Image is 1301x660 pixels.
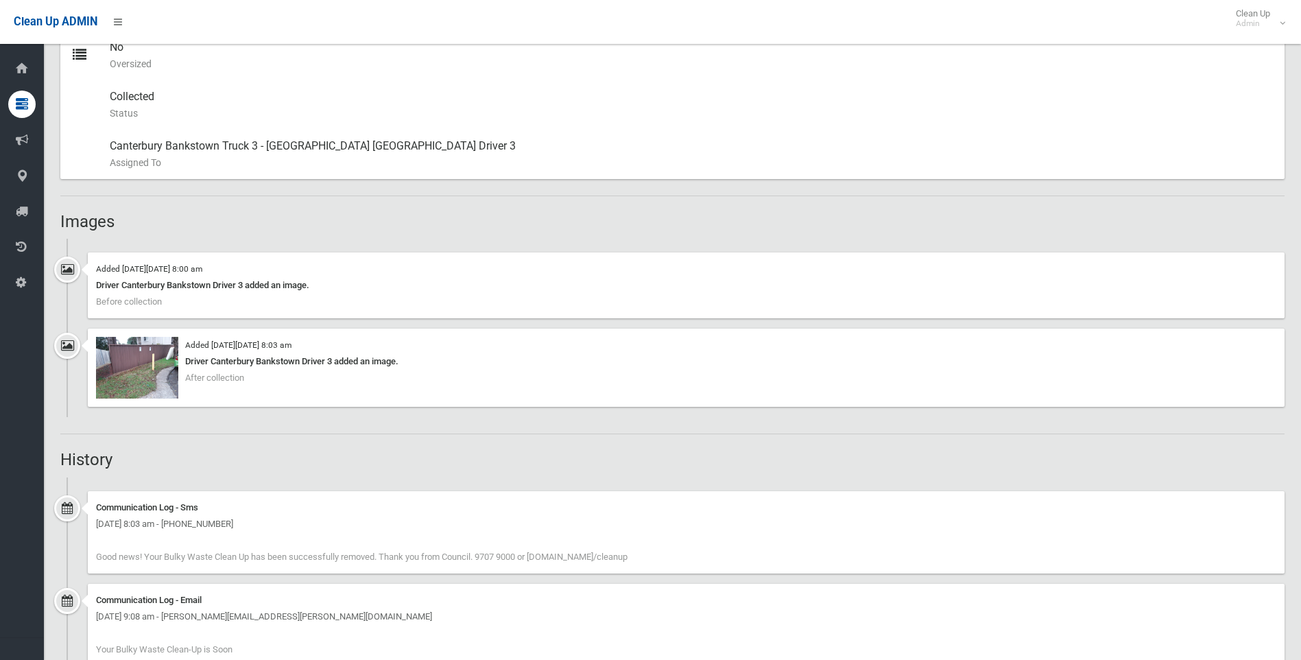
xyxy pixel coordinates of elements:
[110,80,1274,130] div: Collected
[185,373,244,383] span: After collection
[96,499,1276,516] div: Communication Log - Sms
[96,644,232,655] span: Your Bulky Waste Clean-Up is Soon
[96,552,628,562] span: Good news! Your Bulky Waste Clean Up has been successfully removed. Thank you from Council. 9707 ...
[1236,19,1270,29] small: Admin
[96,296,162,307] span: Before collection
[96,277,1276,294] div: Driver Canterbury Bankstown Driver 3 added an image.
[96,264,202,274] small: Added [DATE][DATE] 8:00 am
[185,340,291,350] small: Added [DATE][DATE] 8:03 am
[110,56,1274,72] small: Oversized
[110,31,1274,80] div: No
[14,15,97,28] span: Clean Up ADMIN
[96,516,1276,532] div: [DATE] 8:03 am - [PHONE_NUMBER]
[110,105,1274,121] small: Status
[1229,8,1284,29] span: Clean Up
[60,213,1285,231] h2: Images
[96,609,1276,625] div: [DATE] 9:08 am - [PERSON_NAME][EMAIL_ADDRESS][PERSON_NAME][DOMAIN_NAME]
[110,130,1274,179] div: Canterbury Bankstown Truck 3 - [GEOGRAPHIC_DATA] [GEOGRAPHIC_DATA] Driver 3
[96,592,1276,609] div: Communication Log - Email
[60,451,1285,469] h2: History
[110,154,1274,171] small: Assigned To
[96,337,178,399] img: 2025-08-0108.03.35899098041992374019.jpg
[96,353,1276,370] div: Driver Canterbury Bankstown Driver 3 added an image.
